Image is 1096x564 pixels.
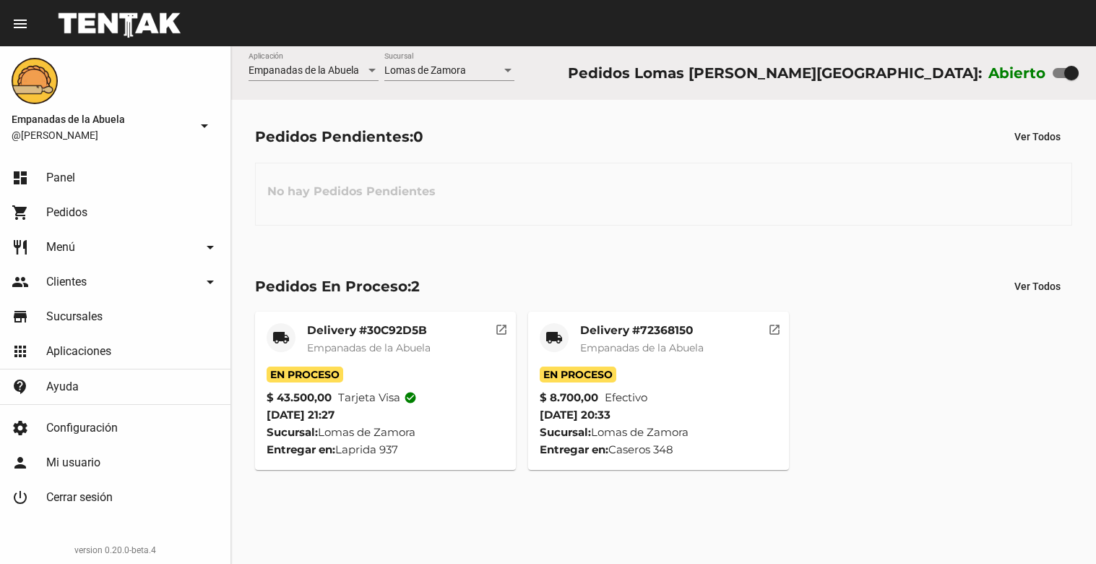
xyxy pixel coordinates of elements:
[12,169,29,187] mat-icon: dashboard
[540,441,777,458] div: Caseros 348
[46,309,103,324] span: Sucursales
[202,273,219,291] mat-icon: arrow_drop_down
[46,344,111,359] span: Aplicaciones
[12,454,29,471] mat-icon: person
[12,343,29,360] mat-icon: apps
[249,64,359,76] span: Empanadas de la Abuela
[12,543,219,557] div: version 0.20.0-beta.4
[12,239,29,256] mat-icon: restaurant
[384,64,466,76] span: Lomas de Zamora
[580,323,704,338] mat-card-title: Delivery #72368150
[1003,273,1072,299] button: Ver Todos
[338,389,417,406] span: Tarjeta visa
[540,367,616,383] span: En Proceso
[46,171,75,185] span: Panel
[404,391,417,404] mat-icon: check_circle
[540,425,591,439] strong: Sucursal:
[540,408,610,422] span: [DATE] 20:33
[1014,281,1061,292] span: Ver Todos
[12,128,190,142] span: @[PERSON_NAME]
[46,490,113,505] span: Cerrar sesión
[605,389,647,406] span: Efectivo
[307,323,431,338] mat-card-title: Delivery #30C92D5B
[12,15,29,33] mat-icon: menu
[568,61,982,85] div: Pedidos Lomas [PERSON_NAME][GEOGRAPHIC_DATA]:
[12,378,29,396] mat-icon: contact_support
[1014,131,1061,142] span: Ver Todos
[540,424,777,441] div: Lomas de Zamora
[988,61,1046,85] label: Abierto
[272,329,290,346] mat-icon: local_shipping
[267,441,504,458] div: Laprida 937
[12,308,29,325] mat-icon: store
[256,170,447,213] h3: No hay Pedidos Pendientes
[545,329,563,346] mat-icon: local_shipping
[267,408,335,422] span: [DATE] 21:27
[580,341,704,354] span: Empanadas de la Abuela
[12,273,29,291] mat-icon: people
[12,204,29,221] mat-icon: shopping_cart
[540,389,598,406] strong: $ 8.700,00
[768,321,781,334] mat-icon: open_in_new
[495,321,508,334] mat-icon: open_in_new
[46,240,75,255] span: Menú
[267,389,332,406] strong: $ 43.500,00
[46,205,87,220] span: Pedidos
[255,275,420,298] div: Pedidos En Proceso:
[1035,506,1082,550] iframe: chat widget
[46,380,79,394] span: Ayuda
[202,239,219,256] mat-icon: arrow_drop_down
[196,117,213,134] mat-icon: arrow_drop_down
[46,456,100,470] span: Mi usuario
[540,443,608,456] strong: Entregar en:
[12,111,190,128] span: Empanadas de la Abuela
[411,278,420,295] span: 2
[267,424,504,441] div: Lomas de Zamora
[1003,124,1072,150] button: Ver Todos
[413,128,423,145] span: 0
[307,341,431,354] span: Empanadas de la Abuela
[46,421,118,435] span: Configuración
[12,489,29,506] mat-icon: power_settings_new
[46,275,87,289] span: Clientes
[12,58,58,104] img: f0136945-ed32-4f7c-91e3-a375bc4bb2c5.png
[267,443,335,456] strong: Entregar en:
[12,419,29,437] mat-icon: settings
[267,367,343,383] span: En Proceso
[255,125,423,148] div: Pedidos Pendientes:
[267,425,318,439] strong: Sucursal:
